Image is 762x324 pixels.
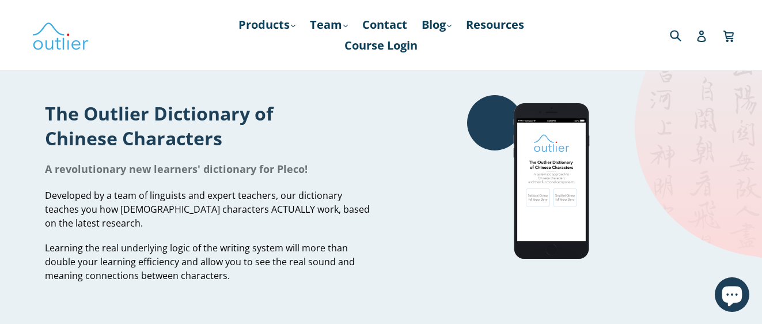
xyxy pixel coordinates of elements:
input: Search [667,23,699,47]
a: Contact [357,14,413,35]
h1: A revolutionary new learners' dictionary for Pleco! [45,162,373,176]
span: Developed by a team of linguists and expert teachers, our dictionary teaches you how [DEMOGRAPHIC... [45,189,370,229]
a: Blog [416,14,457,35]
img: Outlier Linguistics [32,18,89,52]
a: Course Login [339,35,423,56]
a: Team [304,14,354,35]
a: Resources [460,14,530,35]
span: Learning the real underlying logic of the writing system will more than double your learning effi... [45,242,355,282]
h1: The Outlier Dictionary of Chinese Characters [45,101,373,150]
a: Products [233,14,301,35]
inbox-online-store-chat: Shopify online store chat [711,277,753,315]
